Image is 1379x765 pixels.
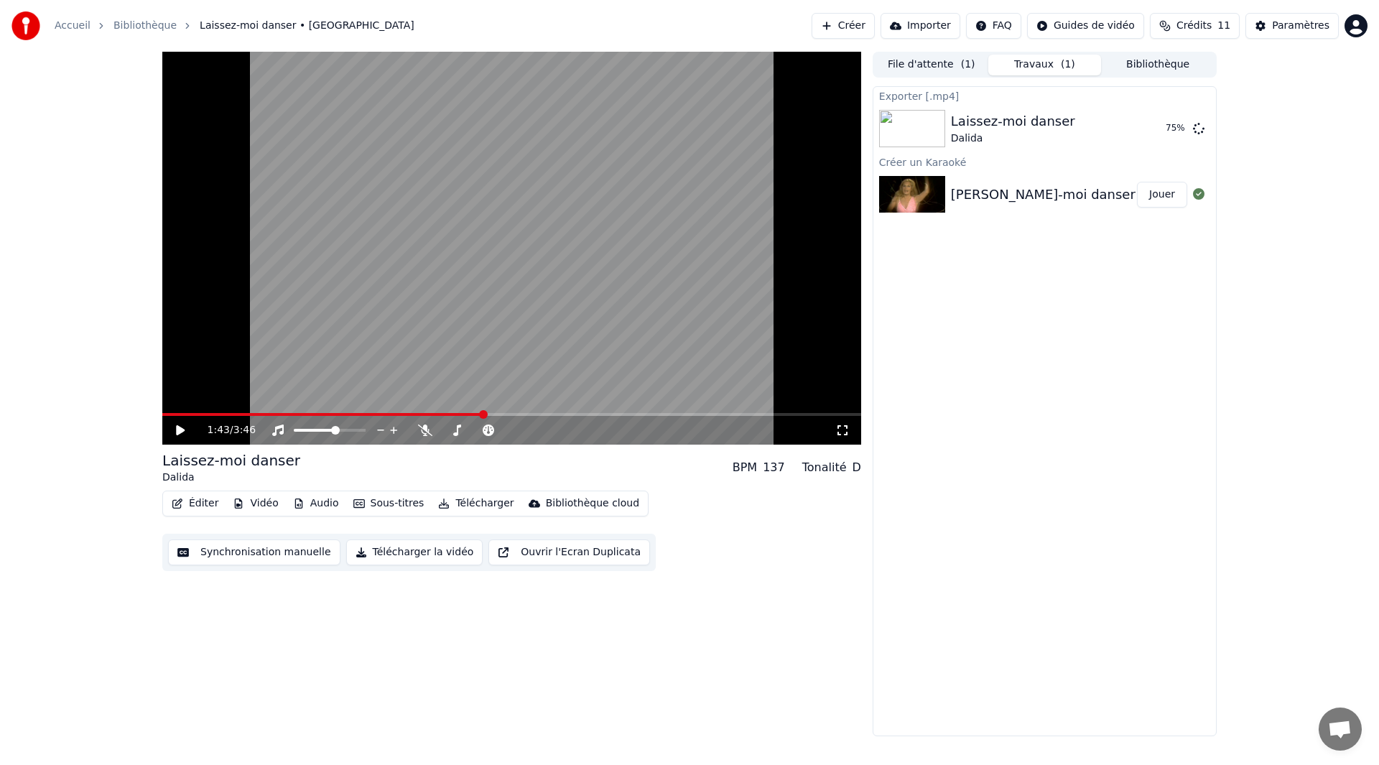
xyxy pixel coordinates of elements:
[233,423,256,437] span: 3:46
[168,539,340,565] button: Synchronisation manuelle
[488,539,650,565] button: Ouvrir l'Ecran Duplicata
[1272,19,1329,33] div: Paramètres
[162,470,300,485] div: Dalida
[802,459,847,476] div: Tonalité
[1027,13,1144,39] button: Guides de vidéo
[951,131,1075,146] div: Dalida
[348,493,430,514] button: Sous-titres
[812,13,875,39] button: Créer
[951,111,1075,131] div: Laissez-moi danser
[1166,123,1187,134] div: 75 %
[1217,19,1230,33] span: 11
[873,153,1216,170] div: Créer un Karaoké
[166,493,224,514] button: Éditer
[951,185,1136,205] div: [PERSON_NAME]-moi danser
[966,13,1021,39] button: FAQ
[873,87,1216,104] div: Exporter [.mp4]
[1176,19,1212,33] span: Crédits
[1319,708,1362,751] a: Ouvrir le chat
[875,55,988,75] button: File d'attente
[1245,13,1339,39] button: Paramètres
[287,493,345,514] button: Audio
[55,19,414,33] nav: breadcrumb
[113,19,177,33] a: Bibliothèque
[55,19,90,33] a: Accueil
[346,539,483,565] button: Télécharger la vidéo
[208,423,242,437] div: /
[162,450,300,470] div: Laissez-moi danser
[733,459,757,476] div: BPM
[546,496,639,511] div: Bibliothèque cloud
[227,493,284,514] button: Vidéo
[208,423,230,437] span: 1:43
[988,55,1102,75] button: Travaux
[1061,57,1075,72] span: ( 1 )
[432,493,519,514] button: Télécharger
[763,459,785,476] div: 137
[1101,55,1215,75] button: Bibliothèque
[1137,182,1187,208] button: Jouer
[881,13,960,39] button: Importer
[11,11,40,40] img: youka
[200,19,414,33] span: Laissez-moi danser • [GEOGRAPHIC_DATA]
[853,459,861,476] div: D
[1150,13,1240,39] button: Crédits11
[961,57,975,72] span: ( 1 )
